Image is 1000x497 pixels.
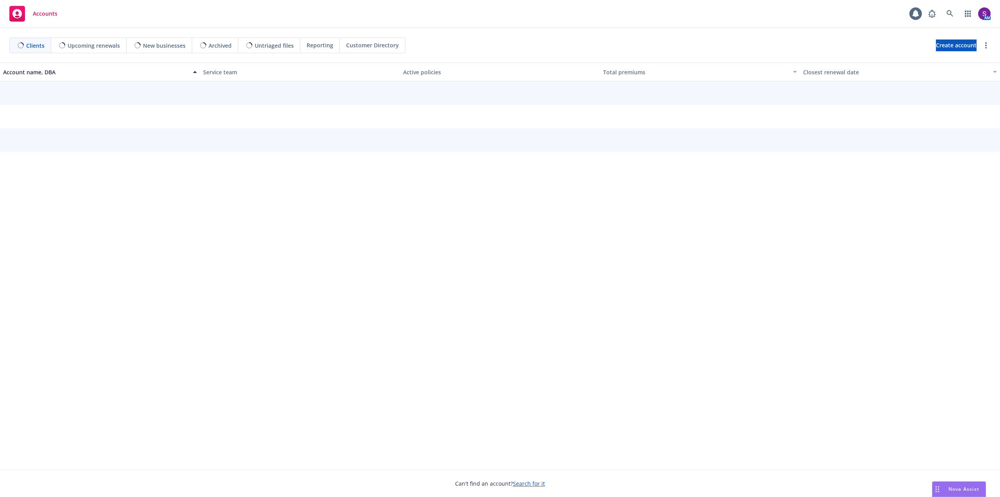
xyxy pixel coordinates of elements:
span: Can't find an account? [455,479,545,488]
span: Create account [936,38,977,53]
a: more [981,41,991,50]
button: Active policies [400,63,600,81]
button: Closest renewal date [800,63,1000,81]
span: New businesses [143,41,186,50]
a: Report a Bug [924,6,940,22]
div: Service team [203,68,397,76]
a: Create account [936,39,977,51]
span: Customer Directory [346,41,399,49]
button: Nova Assist [932,481,986,497]
div: Total premiums [603,68,788,76]
span: Untriaged files [255,41,294,50]
a: Switch app [960,6,976,22]
button: Service team [200,63,400,81]
a: Accounts [6,3,61,25]
div: Active policies [403,68,597,76]
span: Archived [209,41,232,50]
div: Closest renewal date [803,68,988,76]
span: Reporting [307,41,333,49]
span: Accounts [33,11,57,17]
div: Drag to move [932,482,942,497]
div: Account name, DBA [3,68,188,76]
button: Total premiums [600,63,800,81]
span: Nova Assist [948,486,979,492]
img: photo [978,7,991,20]
span: Clients [26,41,45,50]
a: Search [942,6,958,22]
a: Search for it [513,480,545,487]
span: Upcoming renewals [68,41,120,50]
